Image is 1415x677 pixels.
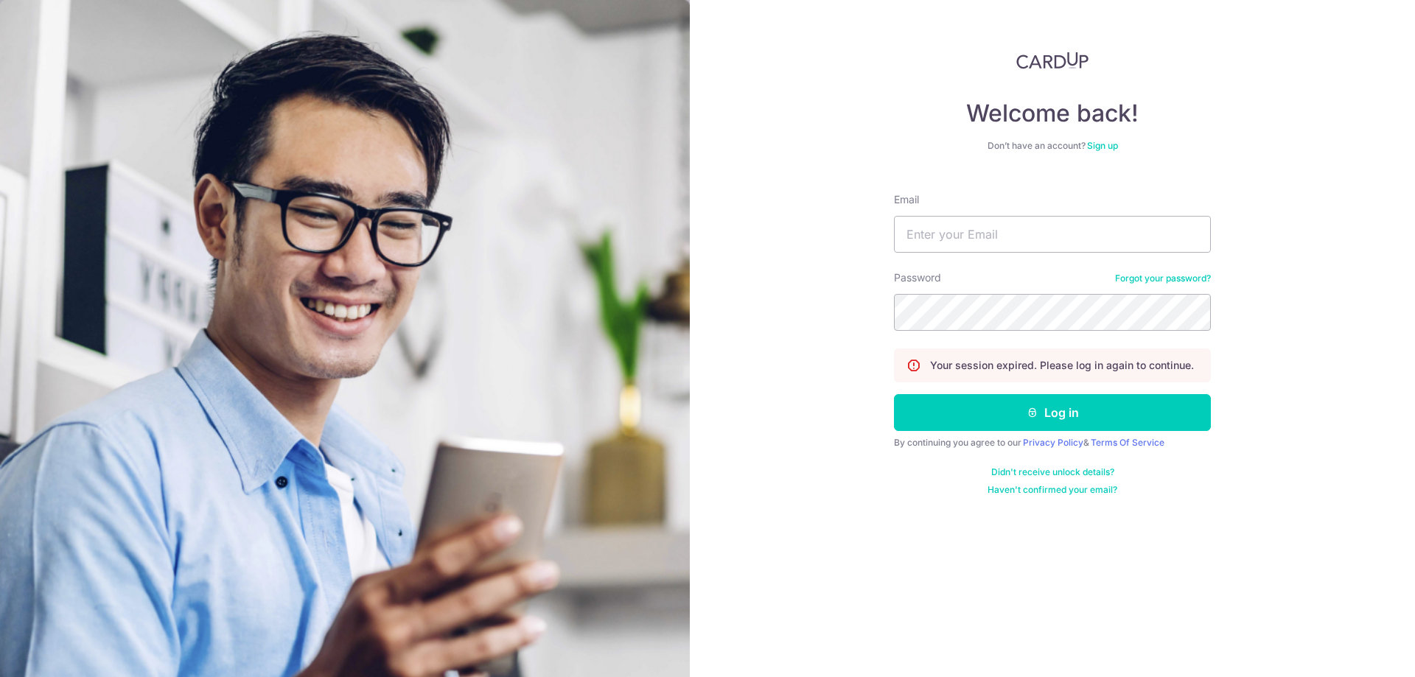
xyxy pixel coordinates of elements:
[1023,437,1083,448] a: Privacy Policy
[894,140,1211,152] div: Don’t have an account?
[1091,437,1164,448] a: Terms Of Service
[894,99,1211,128] h4: Welcome back!
[894,216,1211,253] input: Enter your Email
[894,192,919,207] label: Email
[1087,140,1118,151] a: Sign up
[1115,273,1211,284] a: Forgot your password?
[894,394,1211,431] button: Log in
[894,437,1211,449] div: By continuing you agree to our &
[894,270,941,285] label: Password
[930,358,1194,373] p: Your session expired. Please log in again to continue.
[988,484,1117,496] a: Haven't confirmed your email?
[991,466,1114,478] a: Didn't receive unlock details?
[1016,52,1089,69] img: CardUp Logo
